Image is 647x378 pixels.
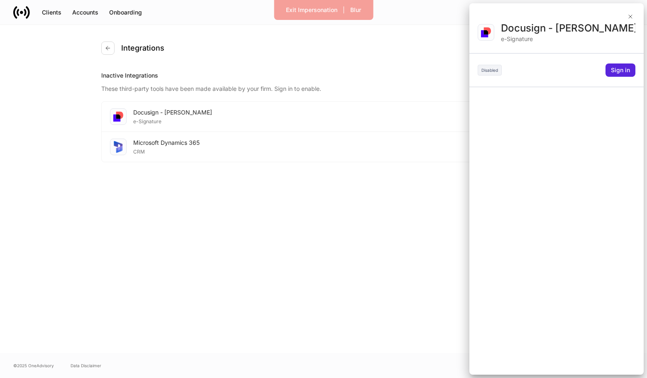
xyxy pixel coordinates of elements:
[286,6,337,14] div: Exit Impersonation
[478,65,502,76] div: Disabled
[350,6,361,14] div: Blur
[501,35,635,43] div: e-Signature
[611,66,630,74] div: Sign in
[501,22,635,35] div: Docusign - [PERSON_NAME]
[605,63,635,77] button: Sign in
